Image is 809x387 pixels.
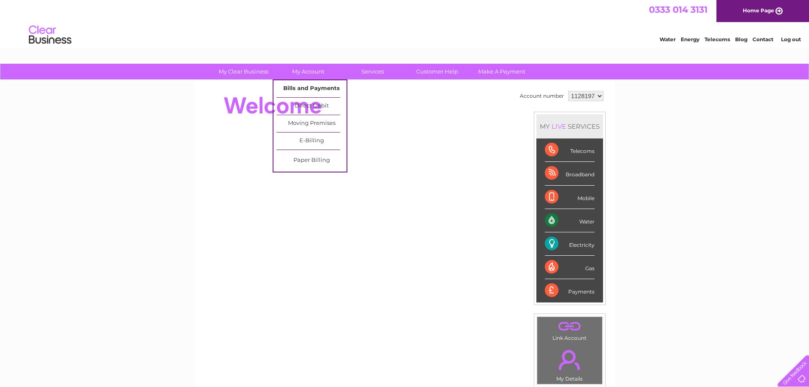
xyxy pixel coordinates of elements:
[276,133,347,150] a: E-Billing
[204,5,606,41] div: Clear Business is a trading name of Verastar Limited (registered in [GEOGRAPHIC_DATA] No. 3667643...
[545,138,595,162] div: Telecoms
[273,64,343,79] a: My Account
[705,36,730,42] a: Telecoms
[539,345,600,375] a: .
[276,80,347,97] a: Bills and Payments
[28,22,72,48] img: logo.png
[276,152,347,169] a: Paper Billing
[781,36,801,42] a: Log out
[467,64,537,79] a: Make A Payment
[537,343,603,384] td: My Details
[338,64,408,79] a: Services
[681,36,699,42] a: Energy
[536,114,603,138] div: MY SERVICES
[545,162,595,185] div: Broadband
[545,279,595,302] div: Payments
[545,256,595,279] div: Gas
[209,64,279,79] a: My Clear Business
[545,186,595,209] div: Mobile
[545,209,595,232] div: Water
[518,89,566,103] td: Account number
[753,36,773,42] a: Contact
[276,98,347,115] a: Direct Debit
[545,232,595,256] div: Electricity
[537,316,603,343] td: Link Account
[735,36,747,42] a: Blog
[649,4,708,15] a: 0333 014 3131
[402,64,472,79] a: Customer Help
[276,115,347,132] a: Moving Premises
[539,319,600,334] a: .
[550,122,568,130] div: LIVE
[660,36,676,42] a: Water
